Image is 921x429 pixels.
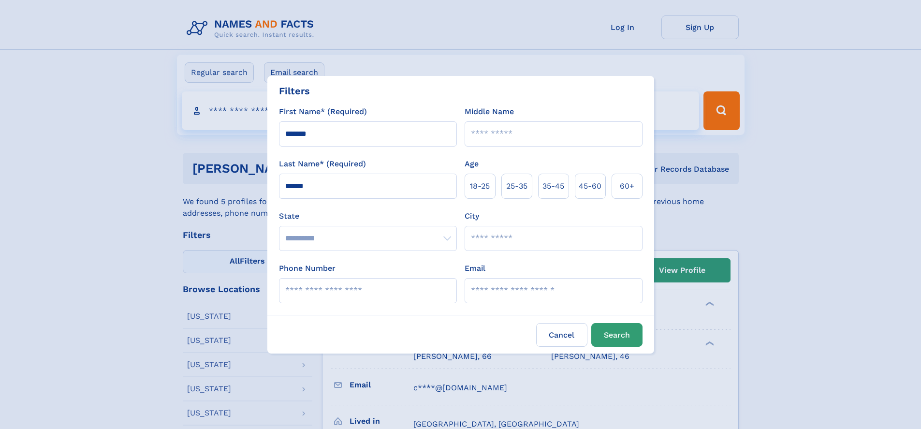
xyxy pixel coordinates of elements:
[620,180,634,192] span: 60+
[579,180,601,192] span: 45‑60
[536,323,587,347] label: Cancel
[279,263,336,274] label: Phone Number
[279,210,457,222] label: State
[279,84,310,98] div: Filters
[506,180,527,192] span: 25‑35
[591,323,643,347] button: Search
[465,106,514,118] label: Middle Name
[279,158,366,170] label: Last Name* (Required)
[279,106,367,118] label: First Name* (Required)
[465,210,479,222] label: City
[542,180,564,192] span: 35‑45
[465,263,485,274] label: Email
[465,158,479,170] label: Age
[470,180,490,192] span: 18‑25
